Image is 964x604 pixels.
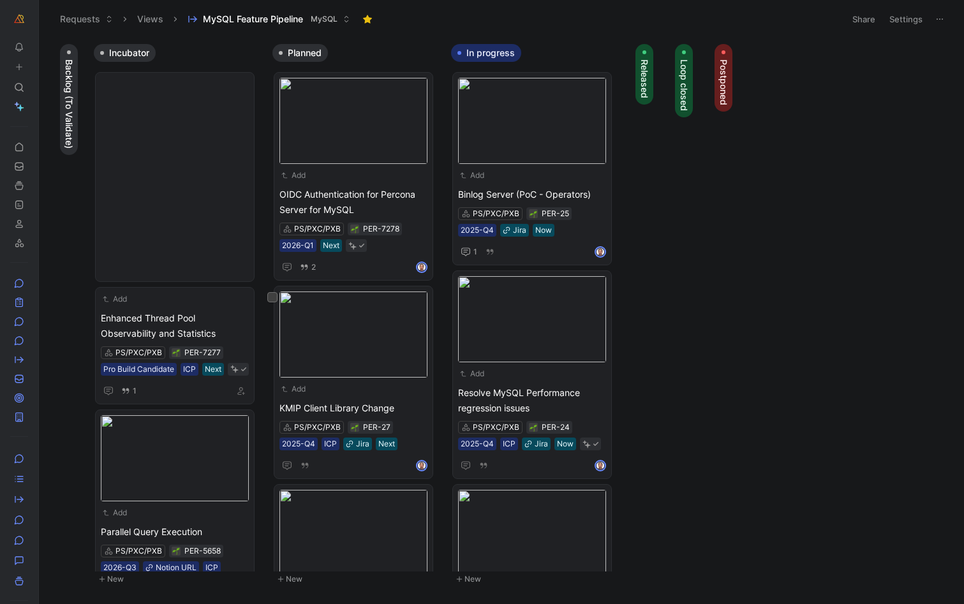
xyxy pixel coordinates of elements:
div: PER-24 [542,421,570,434]
button: Backlog (To Validate) [60,44,78,155]
img: da7a0cee-98ca-4d5f-ad84-f714081704b4.png [101,415,249,501]
span: 2 [311,263,316,271]
a: AddKMIP Client Library ChangePS/PXC/PXB2025-Q4ICPJiraNextavatar [274,286,433,479]
img: avatar [417,263,426,272]
div: PS/PXC/PXB [473,207,519,220]
div: PER-27 [363,421,390,434]
button: Requests [54,10,119,29]
span: MySQL [311,13,337,26]
span: Loop closed [678,59,690,111]
span: Backlog (To Validate) [63,59,75,149]
button: 🌱 [350,423,359,432]
img: 🌱 [530,210,537,218]
img: 🌱 [351,226,359,233]
button: 2 [297,260,318,274]
button: Released [635,44,653,105]
button: Postponed [715,44,732,112]
img: 🌱 [172,349,180,357]
div: IncubatorNew [89,38,267,593]
img: 03ebdc09-7571-4581-822a-4655c737cd5f.webp [458,78,606,164]
div: 2026-Q1 [282,239,314,252]
div: ICP [503,438,515,450]
div: Now [535,224,552,237]
div: Notion URL [156,561,197,574]
a: AddBinlog Server (PoC - Operators)PS/PXC/PXB2025-Q4JiraNow1avatar [452,72,612,265]
span: Parallel Query Execution [101,524,249,540]
button: In progress [451,44,521,62]
div: PS/PXC/PXB [294,223,341,235]
div: PS/PXC/PXB [294,421,341,434]
div: 2025-Q4 [282,438,315,450]
button: 🌱 [529,209,538,218]
div: Pro Build Candidate [103,363,174,376]
span: Incubator [109,47,149,59]
div: Next [205,363,221,376]
img: Percona [13,13,26,26]
button: Loop closed [675,44,693,117]
span: Binlog Server (PoC - Operators) [458,187,606,202]
span: Released [638,59,651,98]
a: AddParallel Query ExecutionPS/PXC/PXB2026-Q3Notion URLICP3avatar [95,409,255,603]
div: Next [378,438,395,450]
div: Postponed [709,38,738,593]
div: Backlog (To Validate) [55,38,83,593]
span: Planned [288,47,322,59]
button: 🌱 [529,423,538,432]
button: New [272,571,441,587]
div: 2025-Q4 [461,224,494,237]
button: New [94,571,262,587]
img: 78480e72-6f6f-4a06-af53-962804fafdd7.png [279,490,427,576]
span: KMIP Client Library Change [279,401,427,416]
span: MySQL Feature Pipeline [203,13,303,26]
button: MySQL Feature PipelineMySQL [182,10,356,29]
img: 🌱 [530,424,537,432]
div: PlannedNew [267,38,446,593]
button: Planned [272,44,328,62]
span: Postponed [717,59,730,105]
div: Jira [513,224,526,237]
div: Released [630,38,658,593]
button: Add [458,367,486,380]
button: 🌱 [172,547,181,556]
div: ICP [183,363,196,376]
div: PER-7277 [184,346,221,359]
img: 06bcc761-7073-4e11-8374-6e7649cbc8bb.png [458,490,606,576]
button: Incubator [94,44,156,62]
button: Add [458,169,486,182]
div: 2026-Q3 [103,561,137,574]
div: Jira [356,438,369,450]
div: Loop closed [670,38,698,593]
img: 🌱 [351,424,359,432]
button: 1 [119,384,139,398]
button: 🌱 [350,225,359,233]
button: Add [279,169,308,182]
button: Add [101,506,129,519]
button: Add [101,293,129,306]
div: ICP [324,438,337,450]
img: 🌱 [172,547,180,555]
span: Resolve MySQL Performance regression issues [458,385,606,416]
div: PER-5658 [184,545,221,557]
img: a1d538fb-01e1-4560-aa1d-a5d0c384245f.webp [279,291,427,378]
div: 2025-Q4 [461,438,494,450]
img: avatar [417,461,426,470]
span: OIDC Authentication for Percona Server for MySQL [279,187,427,217]
a: AddEnhanced Thread Pool Observability and StatisticsPS/PXC/PXBPro Build CandidateICPNext1 [95,287,255,404]
button: Add [279,383,308,395]
a: AddOIDC Authentication for Percona Server for MySQLPS/PXC/PXB2026-Q1Next2avatar [274,72,433,281]
img: avatar [596,461,605,470]
div: PER-25 [542,207,569,220]
button: 🌱 [172,348,181,357]
div: PS/PXC/PXB [473,421,519,434]
div: Jira [535,438,548,450]
div: Now [557,438,574,450]
img: avatar [596,247,605,256]
div: PS/PXC/PXB [115,545,162,557]
img: ae78dd2b-6624-4971-9b0f-63e89102a08e.png [458,276,606,362]
button: 1 [458,244,480,260]
button: Settings [884,10,928,28]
